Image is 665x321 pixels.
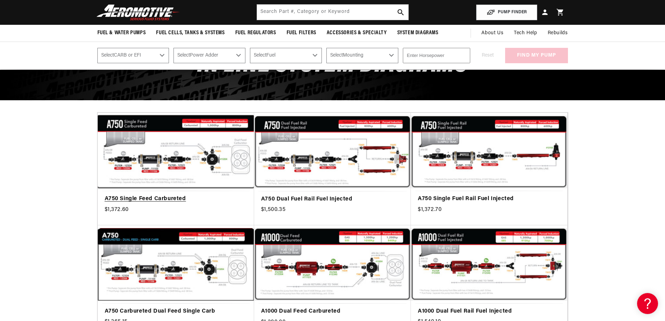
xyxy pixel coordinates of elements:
[97,48,169,63] select: CARB or EFI
[476,25,509,42] a: About Us
[322,25,392,41] summary: Accessories & Specialty
[393,5,408,20] button: search button
[281,25,322,41] summary: Fuel Filters
[481,30,503,36] span: About Us
[392,25,444,41] summary: System Diagrams
[548,29,568,37] span: Rebuilds
[105,195,247,204] a: A750 Single Feed Carbureted
[230,25,281,41] summary: Fuel Regulators
[476,5,537,20] button: PUMP FINDER
[156,29,224,37] span: Fuel Cells, Tanks & Systems
[257,5,408,20] input: Search by Part Number, Category or Keyword
[397,29,438,37] span: System Diagrams
[327,29,387,37] span: Accessories & Specialty
[235,29,276,37] span: Fuel Regulators
[92,25,151,41] summary: Fuel & Water Pumps
[97,29,146,37] span: Fuel & Water Pumps
[418,195,560,204] a: A750 Single Fuel Rail Fuel Injected
[250,48,322,63] select: Fuel
[326,48,398,63] select: Mounting
[173,48,245,63] select: Power Adder
[403,48,470,63] input: Enter Horsepower
[151,25,230,41] summary: Fuel Cells, Tanks & Systems
[95,4,182,21] img: Aeromotive
[418,307,560,316] a: A1000 Dual Fuel Rail Fuel Injected
[542,25,573,42] summary: Rebuilds
[514,29,537,37] span: Tech Help
[287,29,316,37] span: Fuel Filters
[261,307,404,316] a: A1000 Dual Feed Carbureted
[509,25,542,42] summary: Tech Help
[261,195,404,204] a: A750 Dual Fuel Rail Fuel Injected
[105,307,247,316] a: A750 Carbureted Dual Feed Single Carb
